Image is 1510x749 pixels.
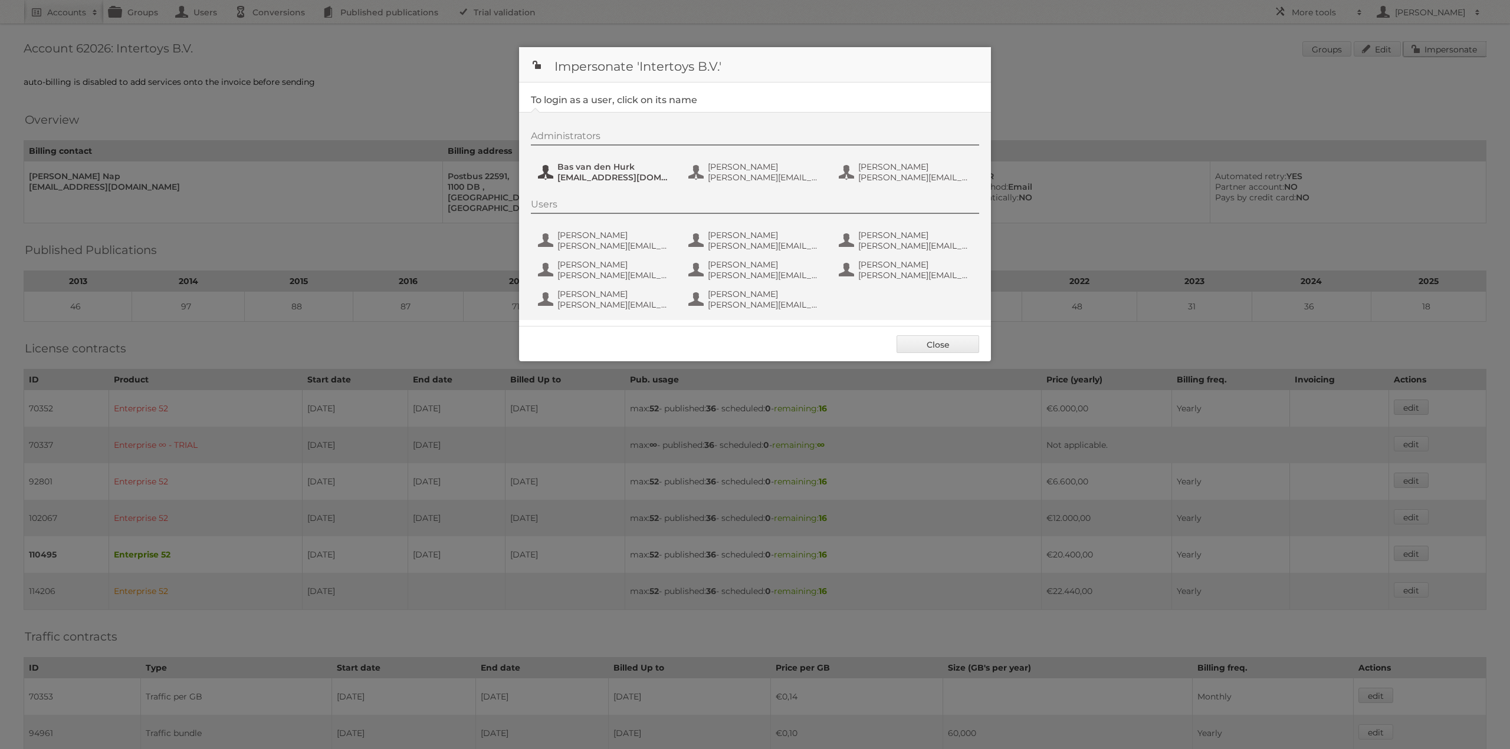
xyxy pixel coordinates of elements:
[708,259,822,270] span: [PERSON_NAME]
[708,172,822,183] span: [PERSON_NAME][EMAIL_ADDRESS][PERSON_NAME][DOMAIN_NAME]
[708,270,822,281] span: [PERSON_NAME][EMAIL_ADDRESS][DOMAIN_NAME]
[557,161,672,172] span: Bas van den Hurk
[687,160,826,184] button: [PERSON_NAME] [PERSON_NAME][EMAIL_ADDRESS][PERSON_NAME][DOMAIN_NAME]
[537,288,675,311] button: [PERSON_NAME] [PERSON_NAME][EMAIL_ADDRESS][DOMAIN_NAME]
[708,240,822,251] span: [PERSON_NAME][EMAIL_ADDRESS][DOMAIN_NAME]
[858,259,973,270] span: [PERSON_NAME]
[858,270,973,281] span: [PERSON_NAME][EMAIL_ADDRESS][DOMAIN_NAME]
[838,258,976,282] button: [PERSON_NAME] [PERSON_NAME][EMAIL_ADDRESS][DOMAIN_NAME]
[897,335,979,353] a: Close
[858,240,973,251] span: [PERSON_NAME][EMAIL_ADDRESS][DOMAIN_NAME]
[687,288,826,311] button: [PERSON_NAME] [PERSON_NAME][EMAIL_ADDRESS][DOMAIN_NAME]
[557,299,672,310] span: [PERSON_NAME][EMAIL_ADDRESS][DOMAIN_NAME]
[531,199,979,214] div: Users
[838,160,976,184] button: [PERSON_NAME] [PERSON_NAME][EMAIL_ADDRESS][DOMAIN_NAME]
[531,130,979,146] div: Administrators
[537,258,675,282] button: [PERSON_NAME] [PERSON_NAME][EMAIL_ADDRESS][DOMAIN_NAME]
[519,47,991,83] h1: Impersonate 'Intertoys B.V.'
[708,230,822,240] span: [PERSON_NAME]
[537,160,675,184] button: Bas van den Hurk [EMAIL_ADDRESS][DOMAIN_NAME]
[557,172,672,183] span: [EMAIL_ADDRESS][DOMAIN_NAME]
[557,240,672,251] span: [PERSON_NAME][EMAIL_ADDRESS][DOMAIN_NAME]
[858,172,973,183] span: [PERSON_NAME][EMAIL_ADDRESS][DOMAIN_NAME]
[708,161,822,172] span: [PERSON_NAME]
[858,230,973,240] span: [PERSON_NAME]
[858,161,973,172] span: [PERSON_NAME]
[557,259,672,270] span: [PERSON_NAME]
[708,289,822,299] span: [PERSON_NAME]
[537,229,675,252] button: [PERSON_NAME] [PERSON_NAME][EMAIL_ADDRESS][DOMAIN_NAME]
[557,230,672,240] span: [PERSON_NAME]
[687,229,826,252] button: [PERSON_NAME] [PERSON_NAME][EMAIL_ADDRESS][DOMAIN_NAME]
[687,258,826,282] button: [PERSON_NAME] [PERSON_NAME][EMAIL_ADDRESS][DOMAIN_NAME]
[708,299,822,310] span: [PERSON_NAME][EMAIL_ADDRESS][DOMAIN_NAME]
[531,94,697,105] legend: To login as a user, click on its name
[838,229,976,252] button: [PERSON_NAME] [PERSON_NAME][EMAIL_ADDRESS][DOMAIN_NAME]
[557,289,672,299] span: [PERSON_NAME]
[557,270,672,281] span: [PERSON_NAME][EMAIL_ADDRESS][DOMAIN_NAME]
